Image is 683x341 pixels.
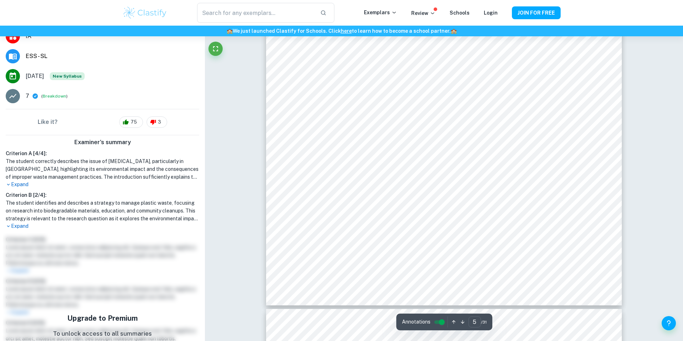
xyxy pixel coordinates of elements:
[43,93,66,99] button: Breakdown
[484,10,498,16] a: Login
[6,157,199,181] h1: The student correctly describes the issue of [MEDICAL_DATA], particularly in [GEOGRAPHIC_DATA], h...
[122,6,168,20] img: Clastify logo
[3,138,202,147] h6: Examiner's summary
[147,116,167,128] div: 3
[6,191,199,199] h6: Criterion B [ 2 / 4 ]:
[6,181,199,188] p: Expand
[50,72,85,80] span: New Syllabus
[6,222,199,230] p: Expand
[512,6,561,19] button: JOIN FOR FREE
[119,116,143,128] div: 75
[50,72,85,80] div: Starting from the May 2026 session, the ESS IA requirements have changed. We created this exempla...
[26,52,199,61] span: ESS - SL
[402,318,430,326] span: Annotations
[53,313,152,324] h5: Upgrade to Premium
[451,28,457,34] span: 🏫
[208,42,223,56] button: Fullscreen
[154,119,165,126] span: 3
[53,329,152,339] p: To unlock access to all summaries
[227,28,233,34] span: 🏫
[26,32,199,41] span: IA
[41,93,68,100] span: ( )
[197,3,314,23] input: Search for any exemplars...
[662,316,676,330] button: Help and Feedback
[481,319,487,325] span: / 31
[411,9,435,17] p: Review
[341,28,352,34] a: here
[127,119,141,126] span: 75
[364,9,397,16] p: Exemplars
[6,149,199,157] h6: Criterion A [ 4 / 4 ]:
[1,27,682,35] h6: We just launched Clastify for Schools. Click to learn how to become a school partner.
[38,118,58,126] h6: Like it?
[26,72,44,80] span: [DATE]
[26,92,29,100] p: 7
[450,10,470,16] a: Schools
[6,199,199,222] h1: The student identifies and describes a strategy to manage plastic waste, focusing on research int...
